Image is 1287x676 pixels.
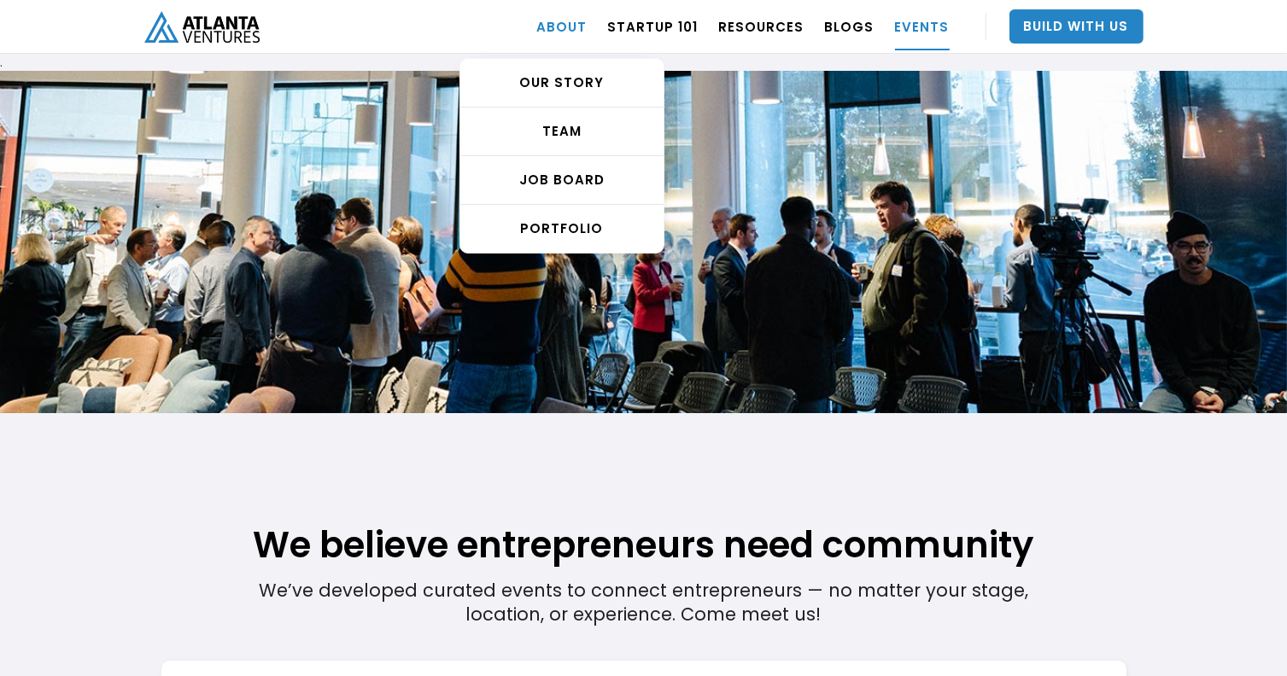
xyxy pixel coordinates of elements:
div: PORTFOLIO [460,220,664,237]
a: RESOURCES [719,3,804,50]
a: Startup 101 [608,3,699,50]
h1: We believe entrepreneurs need community [161,435,1126,569]
a: OUR STORY [460,59,664,108]
a: ABOUT [537,3,588,50]
div: Job Board [460,172,664,189]
a: Build With Us [1009,9,1144,44]
a: EVENTS [895,3,950,50]
a: BLOGS [825,3,875,50]
div: OUR STORY [460,74,664,91]
div: We’ve developed curated events to connect entrepreneurs — no matter your stage, location, or expe... [258,434,1030,626]
div: TEAM [460,123,664,140]
a: Job Board [460,156,664,205]
a: TEAM [460,108,664,156]
a: PORTFOLIO [460,205,664,253]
